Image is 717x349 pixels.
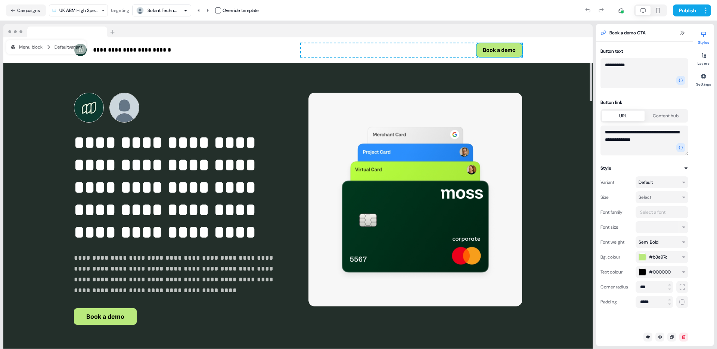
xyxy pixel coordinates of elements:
div: Override template [223,7,259,14]
button: Book a demo [74,308,137,325]
div: Padding [600,296,633,308]
span: Book a demo CTA [609,29,646,37]
div: UK ABM High Spend Generic [59,7,99,14]
div: Font weight [600,236,633,248]
div: Sofant Technologies [148,7,177,14]
span: #000000 [649,268,671,276]
div: Font family [600,206,633,218]
label: Button text [600,48,623,54]
span: #b8e97c [649,253,668,261]
button: Layers [693,49,714,66]
button: URL [602,111,645,121]
button: Campaigns [6,4,46,16]
img: Image [308,93,522,306]
div: Book a demo [74,308,288,325]
div: Select [639,194,651,201]
div: Select a font [639,209,667,216]
div: Menu block [10,43,43,51]
button: #000000 [636,266,688,278]
div: Corner radius [600,281,633,293]
div: Variant [600,176,633,188]
img: Browser topbar [3,24,118,38]
div: Font size [600,221,633,233]
button: Content hub [645,111,687,121]
div: Size [600,191,633,203]
div: Default variant [55,43,82,51]
div: Default [639,179,653,186]
button: Sofant Technologies [132,4,191,16]
button: #b8e97c [636,251,688,263]
button: Publish [673,4,701,16]
div: Semi Bold [639,238,658,246]
div: Bg. colour [600,251,633,263]
button: Settings [693,70,714,87]
div: targeting [111,7,129,14]
div: Book a demo [301,43,522,57]
button: Book a demo [477,43,522,57]
button: Select a font [636,206,688,218]
div: Text colour [600,266,633,278]
div: Button link [600,99,688,106]
button: Styles [693,28,714,45]
div: Image [308,93,522,325]
div: Style [600,164,611,172]
button: Style [600,164,688,172]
